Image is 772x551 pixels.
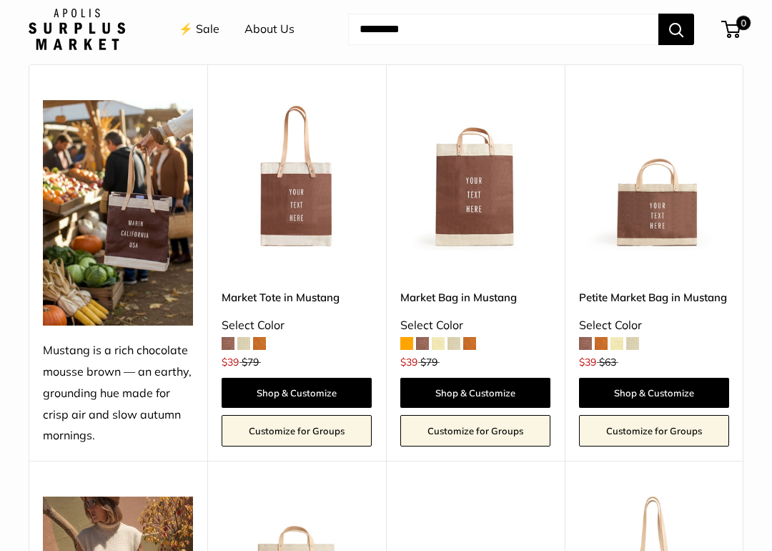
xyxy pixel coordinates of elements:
[400,101,550,251] img: Market Bag in Mustang
[579,101,729,251] img: Petite Market Bag in Mustang
[599,356,616,369] span: $63
[723,21,741,39] a: 0
[222,356,239,369] span: $39
[222,379,372,409] a: Shop & Customize
[736,16,751,31] span: 0
[222,416,372,447] a: Customize for Groups
[579,356,596,369] span: $39
[244,19,295,41] a: About Us
[222,101,372,251] a: Market Tote in MustangMarket Tote in Mustang
[400,290,550,306] a: Market Bag in Mustang
[179,19,219,41] a: ⚡️ Sale
[43,101,193,326] img: Mustang is a rich chocolate mousse brown — an earthy, grounding hue made for crisp air and slow a...
[222,101,372,251] img: Market Tote in Mustang
[400,356,417,369] span: $39
[420,356,437,369] span: $79
[658,14,694,46] button: Search
[400,316,550,337] div: Select Color
[579,101,729,251] a: Petite Market Bag in MustangPetite Market Bag in Mustang
[348,14,658,46] input: Search...
[29,9,125,51] img: Apolis: Surplus Market
[400,416,550,447] a: Customize for Groups
[43,341,193,448] div: Mustang is a rich chocolate mousse brown — an earthy, grounding hue made for crisp air and slow a...
[400,101,550,251] a: Market Bag in MustangMarket Bag in Mustang
[222,290,372,306] a: Market Tote in Mustang
[242,356,259,369] span: $79
[579,379,729,409] a: Shop & Customize
[222,316,372,337] div: Select Color
[400,379,550,409] a: Shop & Customize
[579,416,729,447] a: Customize for Groups
[579,316,729,337] div: Select Color
[579,290,729,306] a: Petite Market Bag in Mustang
